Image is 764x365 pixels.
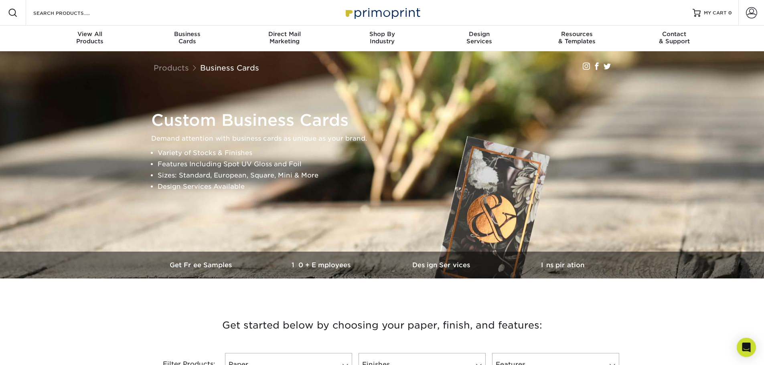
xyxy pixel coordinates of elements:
h3: 10+ Employees [262,261,382,269]
span: View All [41,30,139,38]
a: Resources& Templates [528,26,626,51]
div: Industry [333,30,431,45]
div: Products [41,30,139,45]
li: Design Services Available [158,181,620,192]
img: Primoprint [342,4,422,21]
p: Demand attention with business cards as unique as your brand. [151,133,620,144]
a: Contact& Support [626,26,723,51]
li: Sizes: Standard, European, Square, Mini & More [158,170,620,181]
h1: Custom Business Cards [151,111,620,130]
span: Design [431,30,528,38]
span: Business [138,30,236,38]
a: 10+ Employees [262,252,382,278]
h3: Design Services [382,261,503,269]
h3: Get Free Samples [142,261,262,269]
a: Products [154,63,189,72]
span: MY CART [704,10,727,16]
iframe: Google Customer Reviews [2,341,68,362]
a: Design Services [382,252,503,278]
a: BusinessCards [138,26,236,51]
span: Shop By [333,30,431,38]
a: DesignServices [431,26,528,51]
div: Services [431,30,528,45]
span: Contact [626,30,723,38]
a: Inspiration [503,252,623,278]
a: Direct MailMarketing [236,26,333,51]
h3: Inspiration [503,261,623,269]
a: View AllProducts [41,26,139,51]
div: & Templates [528,30,626,45]
div: Marketing [236,30,333,45]
li: Features Including Spot UV Gloss and Foil [158,159,620,170]
div: Cards [138,30,236,45]
div: Open Intercom Messenger [737,338,756,357]
li: Variety of Stocks & Finishes [158,147,620,159]
h3: Get started below by choosing your paper, finish, and features: [148,307,617,343]
a: Shop ByIndustry [333,26,431,51]
span: 0 [728,10,732,16]
span: Direct Mail [236,30,333,38]
div: & Support [626,30,723,45]
span: Resources [528,30,626,38]
a: Get Free Samples [142,252,262,278]
input: SEARCH PRODUCTS..... [32,8,111,18]
a: Business Cards [200,63,259,72]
